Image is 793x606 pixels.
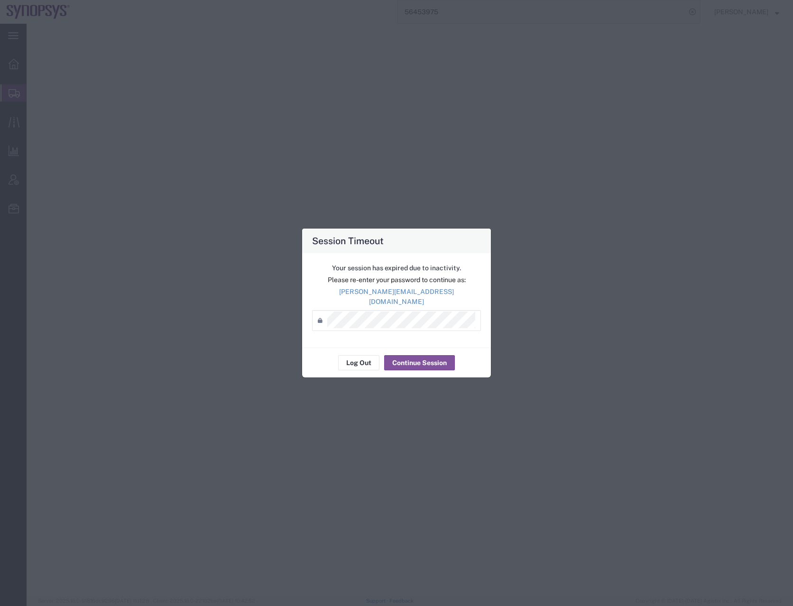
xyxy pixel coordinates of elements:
button: Log Out [338,355,379,370]
p: [PERSON_NAME][EMAIL_ADDRESS][DOMAIN_NAME] [312,287,481,307]
h4: Session Timeout [312,234,384,248]
button: Continue Session [384,355,455,370]
p: Your session has expired due to inactivity. [312,263,481,273]
p: Please re-enter your password to continue as: [312,275,481,285]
